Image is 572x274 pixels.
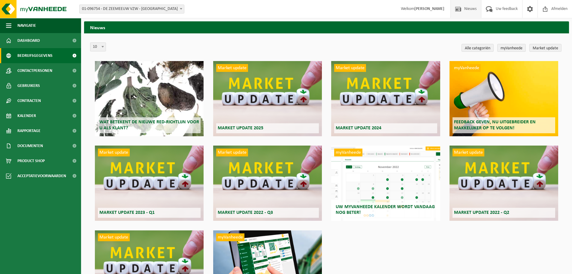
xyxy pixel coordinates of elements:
[17,18,36,33] span: Navigatie
[454,120,536,130] span: Feedback geven, nu uitgebreider en makkelijker op te volgen!
[17,153,45,168] span: Product Shop
[336,205,435,215] span: Uw myVanheede kalender wordt vandaag nog beter!
[17,123,41,138] span: Rapportage
[79,5,184,14] span: 01-096754 - DE ZEEMEEUW VZW - SINT-JOZEFINSTITUUT - MIDDELKERKE
[216,149,248,156] span: Market update
[334,149,362,156] span: myVanheede
[216,64,248,72] span: Market update
[452,64,481,72] span: myVanheede
[216,233,244,241] span: myVanheede
[95,146,204,221] a: Market update Market update 2023 - Q1
[80,5,184,13] span: 01-096754 - DE ZEEMEEUW VZW - SINT-JOZEFINSTITUUT - MIDDELKERKE
[449,146,558,221] a: Market update Market update 2022 - Q2
[17,48,53,63] span: Bedrijfsgegevens
[95,61,204,136] a: Wat betekent de nieuwe RED-richtlijn voor u als klant?
[17,63,52,78] span: Contactpersonen
[452,149,484,156] span: Market update
[17,138,43,153] span: Documenten
[98,233,130,241] span: Market update
[331,61,440,136] a: Market update Market update 2024
[90,43,106,51] span: 10
[84,21,569,33] h2: Nieuws
[17,93,41,108] span: Contracten
[98,149,130,156] span: Market update
[17,108,36,123] span: Kalender
[414,7,444,11] strong: [PERSON_NAME]
[90,42,106,51] span: 10
[213,146,322,221] a: Market update Market update 2022 - Q3
[218,126,263,131] span: Market update 2025
[336,126,381,131] span: Market update 2024
[99,120,199,130] span: Wat betekent de nieuwe RED-richtlijn voor u als klant?
[218,210,273,215] span: Market update 2022 - Q3
[462,44,494,52] a: Alle categoriën
[497,44,526,52] a: myVanheede
[454,210,509,215] span: Market update 2022 - Q2
[213,61,322,136] a: Market update Market update 2025
[17,78,40,93] span: Gebruikers
[334,64,366,72] span: Market update
[99,210,155,215] span: Market update 2023 - Q1
[449,61,558,136] a: myVanheede Feedback geven, nu uitgebreider en makkelijker op te volgen!
[331,146,440,221] a: myVanheede Uw myVanheede kalender wordt vandaag nog beter!
[17,33,40,48] span: Dashboard
[17,168,66,183] span: Acceptatievoorwaarden
[529,44,561,52] a: Market update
